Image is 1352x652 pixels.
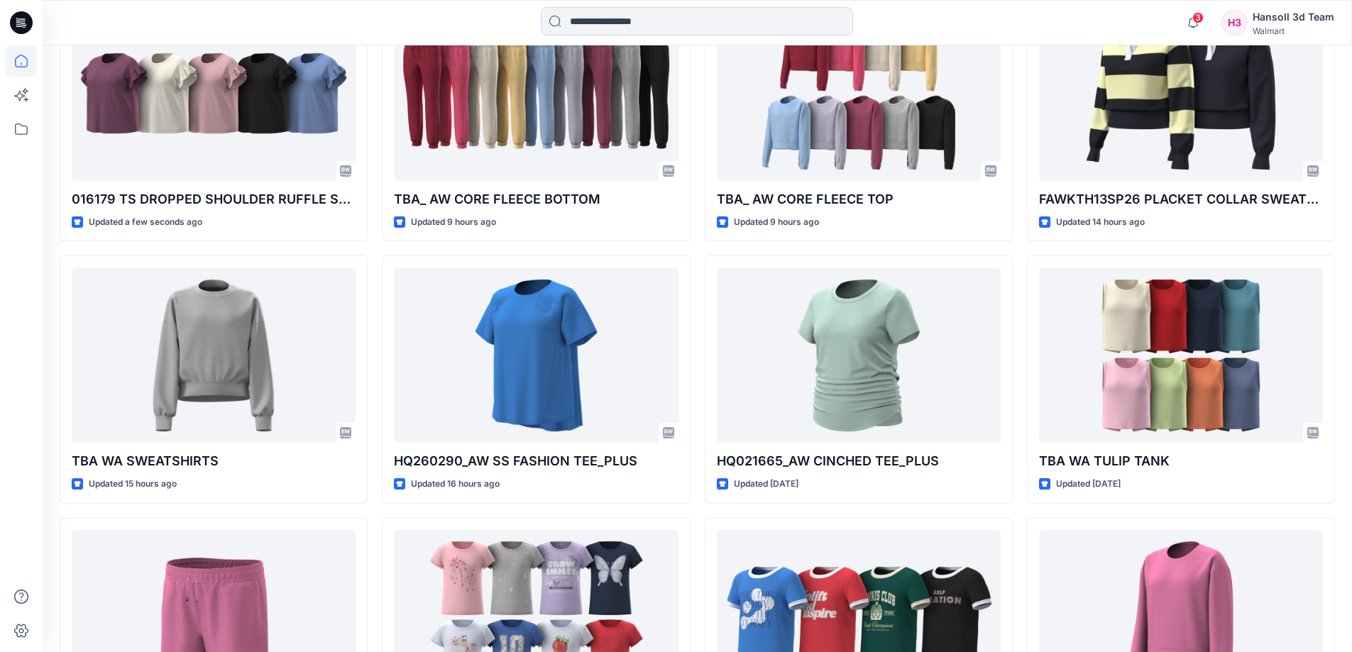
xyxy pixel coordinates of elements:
div: H3 [1221,10,1247,35]
a: TBA WA SWEATSHIRTS [72,267,356,443]
p: Updated 16 hours ago [411,477,500,492]
a: 016179 TS DROPPED SHOULDER RUFFLE SLEEVE TEE [72,6,356,181]
p: Updated [DATE] [734,477,798,492]
p: TBA_ AW CORE FLEECE BOTTOM [394,189,678,209]
a: FAWKTH13SP26 PLACKET COLLAR SWEATSHIRT [1039,6,1323,181]
p: Updated 9 hours ago [411,215,496,230]
div: Hansoll 3d Team [1253,9,1334,26]
p: TBA_ AW CORE FLEECE TOP [717,189,1001,209]
p: Updated 14 hours ago [1056,215,1145,230]
div: Walmart [1253,26,1334,36]
a: TBA WA TULIP TANK [1039,267,1323,443]
p: HQ021665_AW CINCHED TEE_PLUS [717,451,1001,471]
a: TBA_ AW CORE FLEECE BOTTOM [394,6,678,181]
p: 016179 TS DROPPED SHOULDER RUFFLE SLEEVE TEE [72,189,356,209]
a: HQ021665_AW CINCHED TEE_PLUS [717,267,1001,443]
p: Updated [DATE] [1056,477,1121,492]
a: HQ260290_AW SS FASHION TEE_PLUS [394,267,678,443]
p: Updated a few seconds ago [89,215,202,230]
p: Updated 15 hours ago [89,477,177,492]
a: TBA_ AW CORE FLEECE TOP [717,6,1001,181]
p: TBA WA TULIP TANK [1039,451,1323,471]
p: Updated 9 hours ago [734,215,819,230]
p: FAWKTH13SP26 PLACKET COLLAR SWEATSHIRT [1039,189,1323,209]
p: HQ260290_AW SS FASHION TEE_PLUS [394,451,678,471]
span: 3 [1192,12,1204,23]
p: TBA WA SWEATSHIRTS [72,451,356,471]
